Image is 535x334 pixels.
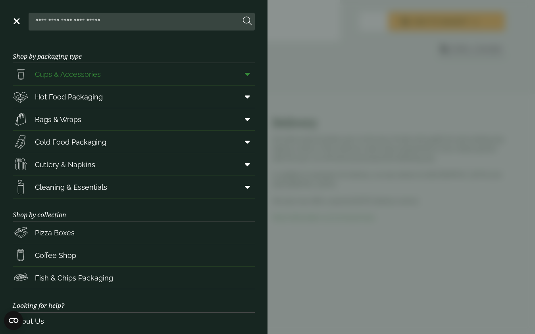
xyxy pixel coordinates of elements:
img: HotDrink_paperCup.svg [13,247,29,263]
a: Bags & Wraps [13,108,255,130]
span: Pizza Boxes [35,227,75,238]
h3: Looking for help? [13,289,255,312]
a: Hot Food Packaging [13,86,255,108]
a: Cold Food Packaging [13,131,255,153]
a: Cleaning & Essentials [13,176,255,198]
a: About Us [13,313,255,330]
img: Cutlery.svg [13,157,29,172]
img: Paper_carriers.svg [13,111,29,127]
img: Sandwich_box.svg [13,134,29,150]
h3: Shop by packaging type [13,40,255,63]
a: Fish & Chips Packaging [13,267,255,289]
img: PintNhalf_cup.svg [13,66,29,82]
span: Cleaning & Essentials [35,182,107,193]
a: Cups & Accessories [13,63,255,85]
img: FishNchip_box.svg [13,270,29,286]
a: Pizza Boxes [13,221,255,244]
span: Cups & Accessories [35,69,101,80]
span: Cutlery & Napkins [35,159,95,170]
img: Pizza_boxes.svg [13,225,29,240]
span: Hot Food Packaging [35,92,103,102]
span: Coffee Shop [35,250,76,261]
span: Fish & Chips Packaging [35,273,113,283]
a: Coffee Shop [13,244,255,266]
span: Cold Food Packaging [35,137,106,147]
button: Open CMP widget [4,311,23,330]
a: Cutlery & Napkins [13,153,255,176]
img: open-wipe.svg [13,179,29,195]
span: Bags & Wraps [35,114,81,125]
img: Deli_box.svg [13,89,29,105]
h3: Shop by collection [13,198,255,221]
